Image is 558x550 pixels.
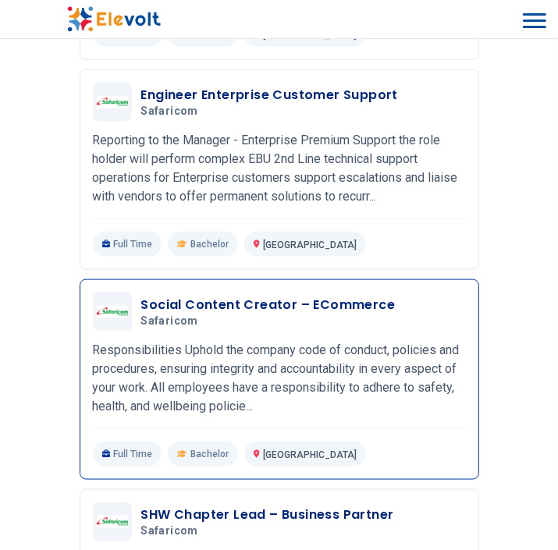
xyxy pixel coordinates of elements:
span: Safaricom [141,314,198,328]
span: Bachelor [190,448,229,460]
span: Bachelor [190,238,229,250]
h3: SHW Chapter Lead – Business Partner [141,506,394,524]
p: Responsibilities Uphold the company code of conduct, policies and procedures, ensuring integrity ... [93,341,466,416]
img: Safaricom [97,516,128,528]
h3: Social Content Creator – ECommerce [141,296,396,314]
a: SafaricomEngineer Enterprise Customer SupportSafaricomReporting to the Manager - Enterprise Premi... [93,83,466,257]
p: Full Time [93,442,162,467]
p: Full Time [93,232,162,257]
img: Safaricom [97,96,128,108]
p: Reporting to the Manager - Enterprise Premium Support the role holder will perform complex EBU 2n... [93,131,466,206]
h3: Engineer Enterprise Customer Support [141,86,398,105]
img: Elevolt [67,6,161,32]
span: Safaricom [141,105,198,119]
img: Safaricom [97,306,128,318]
span: [GEOGRAPHIC_DATA] [263,449,357,460]
span: Safaricom [141,524,198,538]
span: [GEOGRAPHIC_DATA] [263,240,357,250]
iframe: Chat Widget [480,475,558,550]
a: SafaricomSocial Content Creator – ECommerceSafaricomResponsibilities Uphold the company code of c... [93,293,466,467]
